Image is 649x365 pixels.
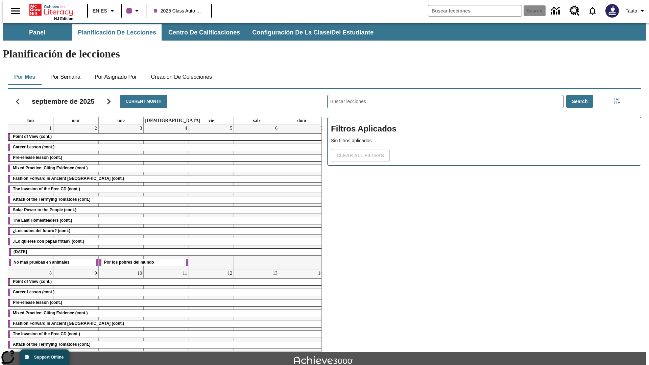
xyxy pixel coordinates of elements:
button: Por asignado por [89,69,142,85]
a: miércoles [116,117,126,124]
span: Fashion Forward in Ancient Rome (cont.) [13,176,124,181]
span: The Last Homesteaders (cont.) [13,218,72,223]
a: 1 de septiembre de 2025 [48,124,53,132]
a: Centro de información [547,2,566,20]
a: 11 de septiembre de 2025 [181,269,188,277]
h1: Planificación de lecciones [3,48,646,60]
a: 13 de septiembre de 2025 [271,269,279,277]
input: Buscar lecciones [328,95,563,108]
span: Planificación de lecciones [78,29,156,36]
a: lunes [26,117,35,124]
span: Pre-release lesson (cont.) [13,300,62,305]
div: Solar Power to the People (cont.) [8,207,324,214]
span: ¿Lo quieres con papas fritas? (cont.) [13,239,84,244]
span: Fashion Forward in Ancient Rome (cont.) [13,321,124,326]
a: 12 de septiembre de 2025 [226,269,234,277]
td: 3 de septiembre de 2025 [98,124,144,269]
div: Fashion Forward in Ancient Rome (cont.) [8,320,324,327]
button: Regresar [9,93,26,110]
button: Panel [3,24,71,41]
td: 4 de septiembre de 2025 [144,124,189,269]
div: Por los pobres del mundo [99,259,188,266]
div: Attack of the Terrifying Tomatoes (cont.) [8,341,324,348]
button: Configuración de la clase/del estudiante [247,24,379,41]
p: Sin filtros aplicados [331,137,638,144]
span: 2025 Class Auto Grade 13 [154,7,204,15]
a: martes [70,117,81,124]
span: Attack of the Terrifying Tomatoes (cont.) [13,342,91,347]
a: 9 de septiembre de 2025 [93,269,98,277]
span: Por los pobres del mundo [104,260,154,265]
button: Planificación de lecciones [72,24,162,41]
a: 14 de septiembre de 2025 [317,269,324,277]
a: viernes [207,117,215,124]
button: Menú lateral de filtros [610,94,624,108]
td: 2 de septiembre de 2025 [53,124,99,269]
td: 5 de septiembre de 2025 [189,124,234,269]
button: Creación de colecciones [145,69,217,85]
span: ¿Los autos del futuro? (cont.) [13,228,70,233]
div: Subbarra de navegación [3,23,646,41]
span: Panel [29,29,45,36]
a: 10 de septiembre de 2025 [136,269,143,277]
a: jueves [144,117,202,124]
div: Mixed Practice: Citing Evidence (cont.) [8,310,324,317]
div: No más pruebas en animales [9,259,98,266]
div: Buscar [322,86,641,351]
button: Por mes [8,69,42,85]
div: Point of View (cont.) [8,133,324,140]
img: Avatar [605,4,619,18]
div: Pre-release lesson (cont.) [8,299,324,306]
button: Escoja un nuevo avatar [601,2,623,20]
span: Centro de calificaciones [168,29,240,36]
span: Pre-release lesson (cont.) [13,155,62,160]
div: Pre-release lesson (cont.) [8,154,324,161]
span: Support Offline [34,355,64,360]
a: 8 de septiembre de 2025 [48,269,53,277]
button: Support Offline [20,349,69,365]
span: EN-ES [93,7,107,15]
div: Calendario [2,86,322,351]
a: 4 de septiembre de 2025 [184,124,189,132]
a: 6 de septiembre de 2025 [274,124,279,132]
button: Current Month [120,95,167,108]
button: Abrir el menú lateral [5,1,25,21]
a: 3 de septiembre de 2025 [138,124,143,132]
button: Centro de calificaciones [163,24,245,41]
span: No más pruebas en animales [14,260,69,265]
span: The Invasion of the Free CD (cont.) [13,187,80,191]
div: Día del Trabajo [9,249,323,255]
span: Career Lesson (cont.) [13,290,54,294]
div: Attack of the Terrifying Tomatoes (cont.) [8,196,324,203]
input: search field [428,5,522,16]
div: Subbarra de navegación [3,24,380,41]
h2: Filtros Aplicados [331,121,638,137]
div: Point of View (cont.) [8,278,324,285]
span: Solar Power to the People (cont.) [13,208,76,212]
span: Día del Trabajo [14,249,27,254]
div: The Invasion of the Free CD (cont.) [8,186,324,193]
div: Mixed Practice: Citing Evidence (cont.) [8,165,324,172]
button: Seguir [100,93,117,110]
a: 2 de septiembre de 2025 [93,124,98,132]
span: The Invasion of the Free CD (cont.) [13,332,80,336]
a: sábado [251,117,261,124]
a: 7 de septiembre de 2025 [319,124,324,132]
a: domingo [296,117,307,124]
div: The Invasion of the Free CD (cont.) [8,331,324,338]
td: 7 de septiembre de 2025 [279,124,324,269]
a: Notificaciones [584,2,601,20]
a: 5 de septiembre de 2025 [229,124,234,132]
span: Career Lesson (cont.) [13,145,54,149]
button: Search [566,95,594,108]
span: Mixed Practice: Citing Evidence (cont.) [13,311,88,315]
td: 1 de septiembre de 2025 [8,124,53,269]
a: Portada [29,3,73,17]
button: El color de la clase es morado/púrpura. Cambiar el color de la clase. [124,5,144,17]
div: Portada [29,2,73,21]
div: ¿Los autos del futuro? (cont.) [8,228,324,235]
button: Por semana [45,69,86,85]
div: Career Lesson (cont.) [8,289,324,296]
a: Centro de recursos, Se abrirá en una pestaña nueva. [566,2,584,20]
div: The Last Homesteaders (cont.) [8,217,324,224]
